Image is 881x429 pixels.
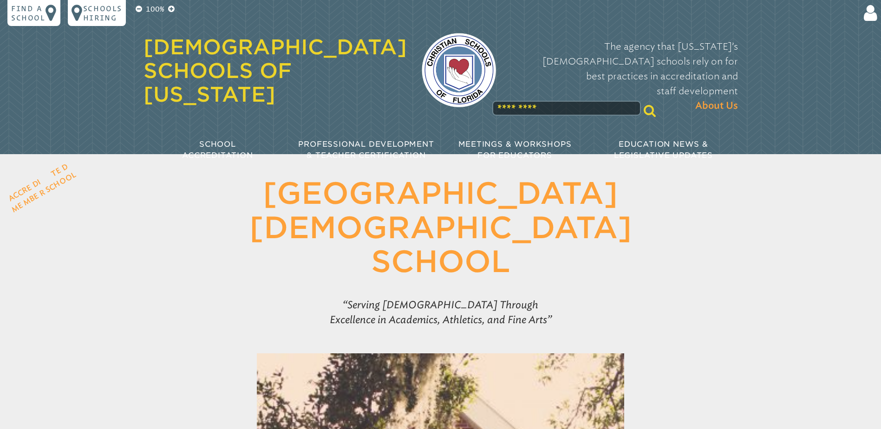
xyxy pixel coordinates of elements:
span: Education News & Legislative Updates [614,140,713,160]
span: Professional Development & Teacher Certification [298,140,434,160]
span: School Accreditation [182,140,253,160]
span: Meetings & Workshops for Educators [458,140,572,160]
p: The agency that [US_STATE]’s [DEMOGRAPHIC_DATA] schools rely on for best practices in accreditati... [511,39,738,113]
span: About Us [695,98,738,113]
p: Schools Hiring [83,4,122,22]
p: Find a school [11,4,46,22]
img: csf-logo-web-colors.png [422,33,496,107]
a: [DEMOGRAPHIC_DATA] Schools of [US_STATE] [144,35,407,106]
p: Serving [DEMOGRAPHIC_DATA] Through Excellence in Academics, Athletics, and Fine Arts [231,294,649,331]
h1: [GEOGRAPHIC_DATA] [DEMOGRAPHIC_DATA] School [202,176,679,279]
p: 100% [144,4,166,15]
